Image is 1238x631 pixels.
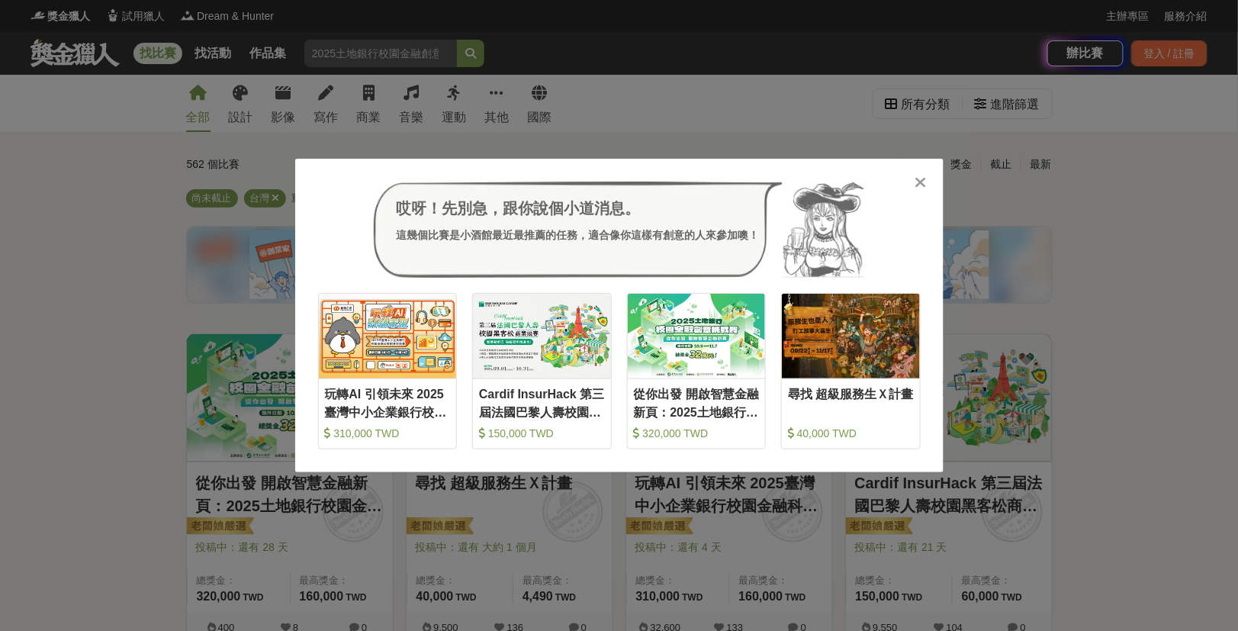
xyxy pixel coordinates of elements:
div: 從你出發 開啟智慧金融新頁：2025土地銀行校園金融創意挑戰賽 [634,385,760,420]
img: Cover Image [782,294,920,378]
div: Cardif InsurHack 第三屆法國巴黎人壽校園黑客松商業競賽 [479,385,605,420]
a: Cover Image從你出發 開啟智慧金融新頁：2025土地銀行校園金融創意挑戰賽 320,000 TWD [627,293,767,449]
div: 這幾個比賽是小酒館最近最推薦的任務，適合像你這樣有創意的人來參加噢！ [397,227,760,243]
a: Cover Image玩轉AI 引領未來 2025臺灣中小企業銀行校園金融科技創意挑戰賽 310,000 TWD [318,293,458,449]
div: 玩轉AI 引領未來 2025臺灣中小企業銀行校園金融科技創意挑戰賽 [325,385,451,420]
img: Cover Image [319,294,457,378]
div: 310,000 TWD [325,426,451,441]
a: Cover Image尋找 超級服務生Ｘ計畫 40,000 TWD [781,293,921,449]
div: 尋找 超級服務生Ｘ計畫 [788,385,914,420]
img: Cover Image [473,294,611,378]
div: 150,000 TWD [479,426,605,441]
div: 320,000 TWD [634,426,760,441]
img: Avatar [783,182,865,278]
img: Cover Image [628,294,766,378]
div: 哎呀！先別急，跟你說個小道消息。 [397,197,760,220]
div: 40,000 TWD [788,426,914,441]
a: Cover ImageCardif InsurHack 第三屆法國巴黎人壽校園黑客松商業競賽 150,000 TWD [472,293,612,449]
